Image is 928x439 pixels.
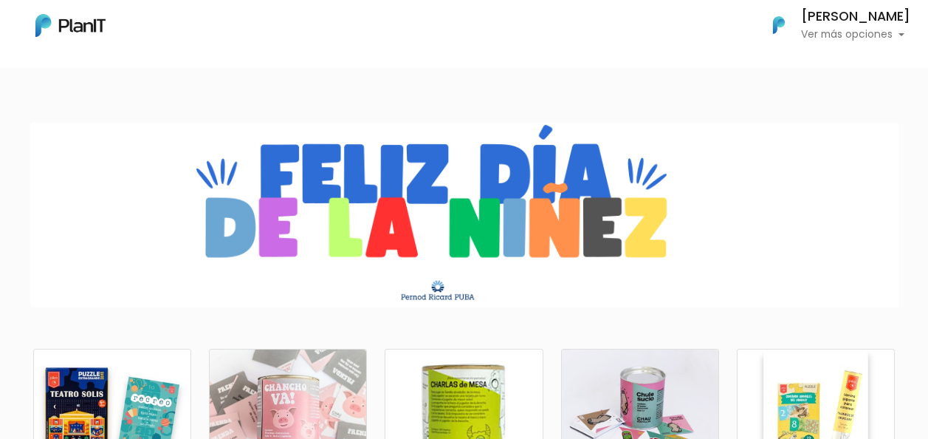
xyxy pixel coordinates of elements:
[754,6,910,44] button: PlanIt Logo [PERSON_NAME] Ver más opciones
[35,14,106,37] img: PlanIt Logo
[763,9,795,41] img: PlanIt Logo
[801,30,910,40] p: Ver más opciones
[801,10,910,24] h6: [PERSON_NAME]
